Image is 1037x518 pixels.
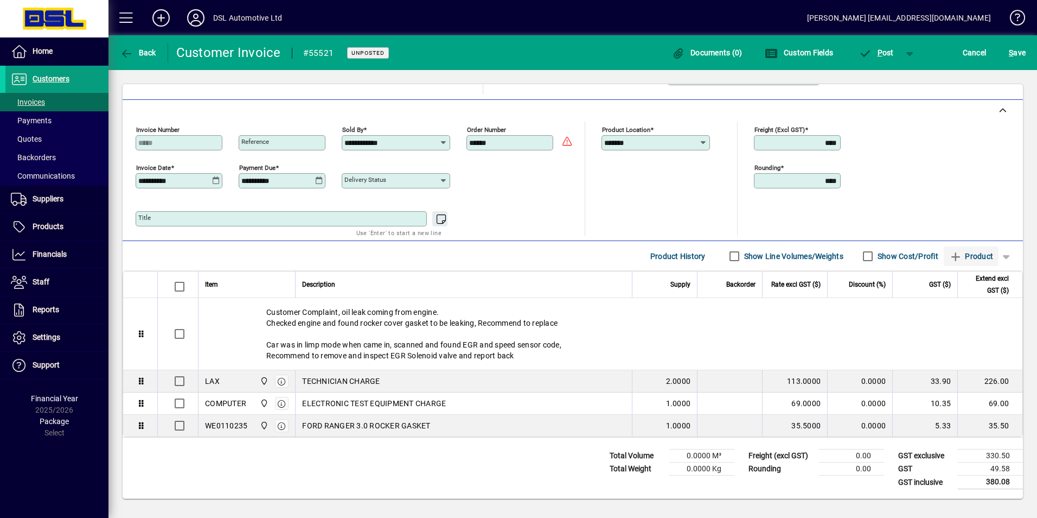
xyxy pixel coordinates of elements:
button: Add [144,8,178,28]
td: 0.0000 Kg [669,463,734,476]
div: [PERSON_NAME] [EMAIL_ADDRESS][DOMAIN_NAME] [807,9,991,27]
mat-label: Reference [241,138,269,146]
button: Product History [646,247,710,266]
label: Show Line Volumes/Weights [742,251,843,262]
a: Settings [5,324,108,351]
span: Invoices [11,98,45,106]
div: COMPUTER [205,398,246,409]
span: ELECTRONIC TEST EQUIPMENT CHARGE [302,398,446,409]
span: FORD RANGER 3.0 ROCKER GASKET [302,420,430,431]
div: Customer Complaint, oil leak coming from engine. Checked engine and found rocker cover gasket to ... [199,298,1022,370]
span: Custom Fields [765,48,833,57]
span: Settings [33,333,60,342]
a: Payments [5,111,108,130]
span: Product History [650,248,706,265]
span: Backorders [11,153,56,162]
a: Quotes [5,130,108,148]
td: 5.33 [892,415,957,437]
mat-label: Invoice date [136,164,171,172]
td: GST exclusive [893,450,958,463]
span: 1.0000 [666,420,691,431]
span: Cancel [963,44,987,61]
span: Discount (%) [849,279,886,290]
button: Cancel [960,43,989,62]
mat-label: Freight (excl GST) [754,126,805,134]
span: Package [40,417,69,426]
div: #55521 [303,45,334,62]
button: Back [117,43,159,62]
span: Backorder [726,279,756,290]
span: Back [120,48,156,57]
span: Product [949,248,993,265]
button: Post [853,43,899,62]
app-page-header-button: Back [108,43,168,62]
span: ost [859,48,894,57]
mat-label: Delivery status [344,176,386,184]
a: Suppliers [5,186,108,213]
span: Rate excl GST ($) [771,279,821,290]
a: Financials [5,241,108,268]
span: Support [33,361,60,369]
span: 2.0000 [666,376,691,387]
span: ave [1009,44,1026,61]
button: Save [1006,43,1028,62]
mat-label: Rounding [754,164,780,172]
a: Home [5,38,108,65]
td: 226.00 [957,370,1022,393]
div: Customer Invoice [176,44,281,61]
span: Financials [33,250,67,258]
mat-label: Order number [467,126,506,134]
a: Knowledge Base [1002,2,1023,37]
mat-label: Title [138,214,151,222]
span: Extend excl GST ($) [964,273,1009,296]
div: 113.0000 [769,376,821,387]
a: Backorders [5,148,108,167]
button: Documents (0) [669,43,745,62]
a: Staff [5,269,108,296]
a: Communications [5,167,108,185]
span: Products [33,222,63,231]
td: 10.35 [892,393,957,415]
td: Rounding [743,463,819,476]
span: Supply [670,279,690,290]
mat-label: Product location [602,126,650,134]
td: 33.90 [892,370,957,393]
span: Customers [33,74,69,83]
td: 0.0000 [827,415,892,437]
td: Total Volume [604,450,669,463]
div: 69.0000 [769,398,821,409]
label: Show Cost/Profit [875,251,938,262]
td: 0.0000 [827,393,892,415]
a: Products [5,213,108,241]
span: GST ($) [929,279,951,290]
span: Reports [33,305,59,314]
td: 380.08 [958,476,1023,489]
td: Total Weight [604,463,669,476]
mat-label: Payment due [239,164,276,172]
span: Communications [11,172,75,180]
span: Staff [33,277,49,286]
td: 330.50 [958,450,1023,463]
span: P [878,48,882,57]
a: Support [5,352,108,379]
td: 69.00 [957,393,1022,415]
mat-label: Invoice number [136,126,180,134]
span: Unposted [351,49,385,56]
a: Invoices [5,93,108,111]
td: Freight (excl GST) [743,450,819,463]
span: TECHNICIAN CHARGE [302,376,380,387]
td: 35.50 [957,415,1022,437]
td: 0.0000 M³ [669,450,734,463]
td: GST inclusive [893,476,958,489]
span: Item [205,279,218,290]
button: Profile [178,8,213,28]
span: Financial Year [31,394,78,403]
mat-label: Sold by [342,126,363,134]
div: WE0110235 [205,420,247,431]
td: 0.00 [819,463,884,476]
div: LAX [205,376,220,387]
span: S [1009,48,1013,57]
span: Central [257,397,270,409]
span: Suppliers [33,194,63,203]
button: Product [944,247,998,266]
